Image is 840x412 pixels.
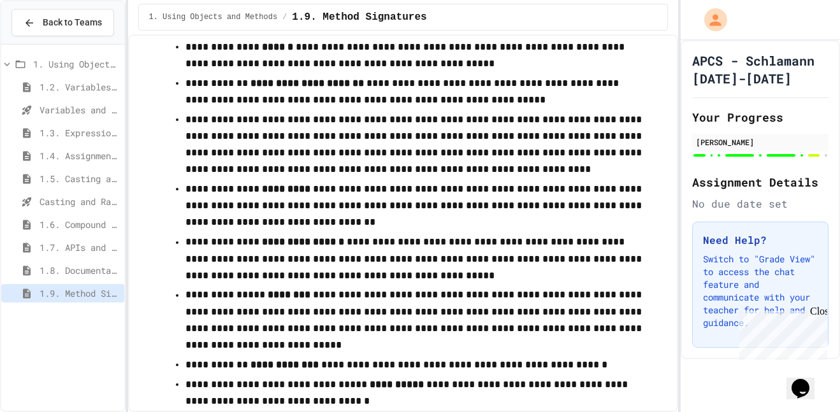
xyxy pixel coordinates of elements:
[40,103,119,117] span: Variables and Data Types - Quiz
[33,57,119,71] span: 1. Using Objects and Methods
[292,10,426,25] span: 1.9. Method Signatures
[696,136,825,148] div: [PERSON_NAME]
[40,241,119,254] span: 1.7. APIs and Libraries
[692,52,829,87] h1: APCS - Schlamann [DATE]-[DATE]
[692,173,829,191] h2: Assignment Details
[40,218,119,231] span: 1.6. Compound Assignment Operators
[703,253,818,329] p: Switch to "Grade View" to access the chat feature and communicate with your teacher for help and ...
[703,232,818,248] h3: Need Help?
[40,264,119,277] span: 1.8. Documentation with Comments and Preconditions
[40,149,119,162] span: 1.4. Assignment and Input
[40,287,119,300] span: 1.9. Method Signatures
[11,9,114,36] button: Back to Teams
[43,16,102,29] span: Back to Teams
[282,12,287,22] span: /
[40,172,119,185] span: 1.5. Casting and Ranges of Values
[40,195,119,208] span: Casting and Ranges of variables - Quiz
[40,126,119,139] span: 1.3. Expressions and Output [New]
[786,361,827,399] iframe: chat widget
[692,196,829,211] div: No due date set
[691,5,730,34] div: My Account
[734,306,827,360] iframe: chat widget
[692,108,829,126] h2: Your Progress
[149,12,278,22] span: 1. Using Objects and Methods
[5,5,88,81] div: Chat with us now!Close
[40,80,119,94] span: 1.2. Variables and Data Types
